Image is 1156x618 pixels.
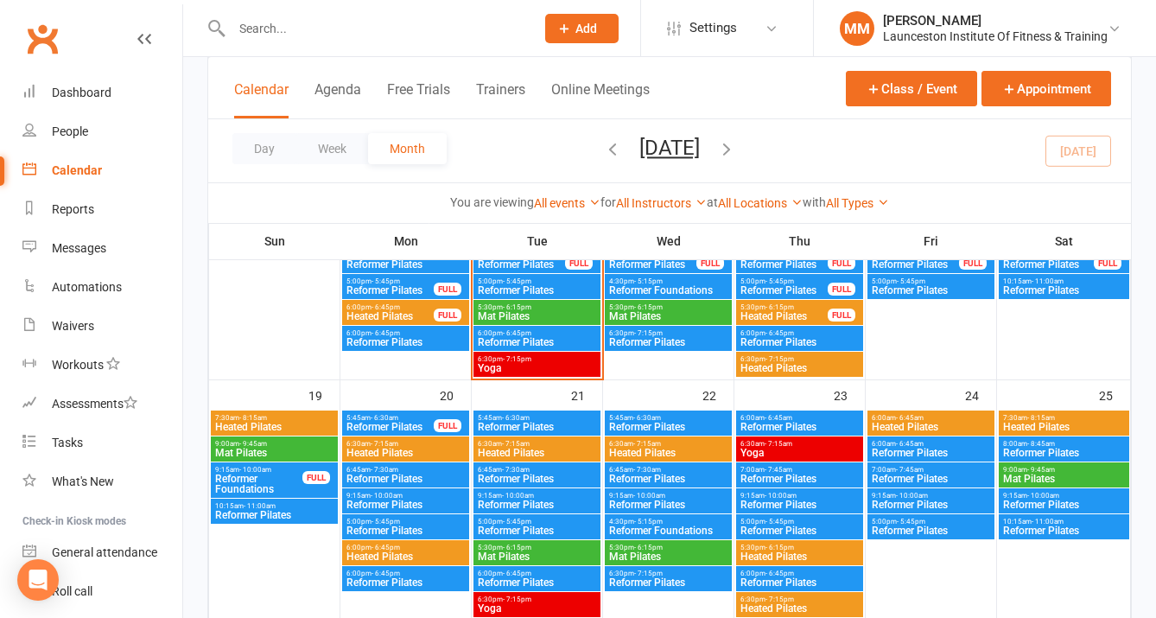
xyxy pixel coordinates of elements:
span: 9:15am [871,492,991,500]
span: Reformer Pilates [871,526,991,536]
strong: for [600,195,616,209]
span: - 6:15pm [765,544,794,551]
span: - 7:30am [633,466,661,474]
a: All events [534,196,600,210]
span: Reformer Pilates [871,285,991,296]
div: FULL [696,257,724,270]
div: FULL [434,283,461,296]
span: 6:00am [871,440,991,448]
span: 5:45am [346,414,435,422]
span: - 5:15pm [634,277,663,285]
span: Reformer Foundations [608,285,728,296]
span: Reformer Pilates [740,474,860,484]
a: Automations [22,268,182,307]
span: Reformer Pilates [477,285,597,296]
a: Workouts [22,346,182,385]
span: - 5:45pm [503,518,531,526]
span: - 10:00am [765,492,797,500]
span: Heated Pilates [740,311,829,322]
div: Dashboard [52,86,111,99]
span: Reformer Pilates [740,285,829,296]
a: People [22,112,182,151]
span: 6:00pm [477,570,597,577]
div: Workouts [52,358,104,372]
span: - 10:00am [239,466,271,474]
th: Fri [866,223,997,259]
span: Reformer Pilates [214,510,334,520]
button: Agenda [314,81,361,118]
span: - 6:30am [371,414,398,422]
div: FULL [828,309,855,322]
span: 6:30pm [740,355,860,363]
span: - 6:45pm [503,570,531,577]
span: 6:00pm [346,544,466,551]
strong: with [803,195,826,209]
span: - 8:15am [1027,414,1055,422]
span: Reformer Pilates [477,577,597,588]
span: 5:00pm [477,518,597,526]
span: Reformer Pilates [477,259,566,270]
span: - 5:15pm [634,518,663,526]
span: 6:30am [477,440,597,448]
a: All Locations [718,196,803,210]
span: 5:30pm [740,303,829,311]
button: Appointment [981,71,1111,106]
span: Heated Pilates [346,448,466,458]
span: Heated Pilates [346,311,435,322]
span: Reformer Pilates [1002,259,1095,270]
span: 9:15am [608,492,728,500]
span: 9:15am [346,492,466,500]
a: Tasks [22,424,182,462]
span: - 7:15pm [634,570,663,577]
span: 5:00pm [871,518,991,526]
span: Reformer Pilates [1002,285,1126,296]
span: 6:30pm [740,596,860,603]
span: - 6:15pm [634,303,663,311]
a: Calendar [22,151,182,190]
span: Reformer Pilates [608,259,697,270]
span: - 10:00am [1027,492,1059,500]
span: 10:15am [214,502,334,510]
span: Reformer Pilates [346,422,435,432]
span: Reformer Pilates [346,474,466,484]
div: Messages [52,241,106,255]
span: - 6:45pm [372,303,400,311]
span: Mat Pilates [608,551,728,562]
span: Heated Pilates [1002,422,1126,432]
span: - 6:45pm [372,329,400,337]
span: 5:00pm [346,518,466,526]
th: Thu [734,223,866,259]
span: 9:15am [740,492,860,500]
a: All Types [826,196,889,210]
th: Wed [603,223,734,259]
span: 6:00pm [740,570,860,577]
div: People [52,124,88,138]
span: Reformer Pilates [1002,526,1126,536]
span: 5:45am [477,414,597,422]
span: Reformer Pilates [740,259,829,270]
strong: at [707,195,718,209]
button: Class / Event [846,71,977,106]
span: - 7:15am [765,440,792,448]
span: 9:15am [477,492,597,500]
span: Reformer Pilates [346,259,466,270]
span: - 7:15pm [765,596,794,603]
span: - 9:45am [1027,466,1055,474]
span: - 10:00am [371,492,403,500]
div: FULL [1094,257,1121,270]
span: - 7:15pm [503,355,531,363]
span: - 7:15am [633,440,661,448]
span: 9:15am [1002,492,1126,500]
span: 10:15am [1002,277,1126,285]
button: Month [368,133,447,164]
span: Reformer Pilates [477,500,597,510]
span: 6:00pm [346,570,466,577]
span: - 11:00am [1032,277,1064,285]
span: - 10:00am [502,492,534,500]
span: 6:45am [346,466,466,474]
span: - 6:45pm [765,329,794,337]
span: Reformer Pilates [346,526,466,536]
span: 5:00pm [740,277,829,285]
button: [DATE] [639,136,700,160]
span: Mat Pilates [477,551,597,562]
